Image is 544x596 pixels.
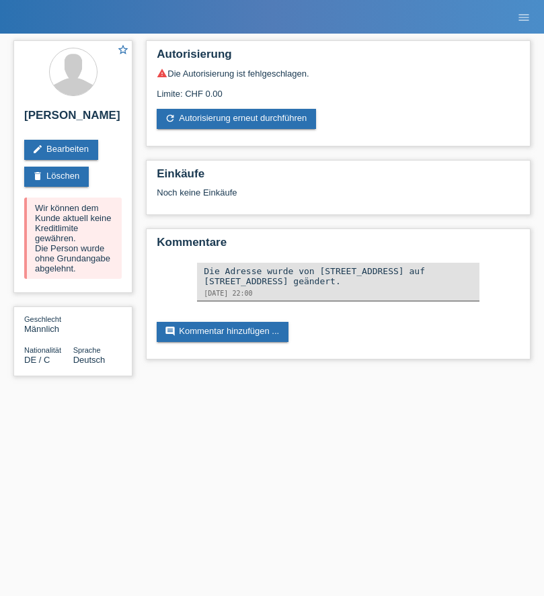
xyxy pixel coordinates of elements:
a: editBearbeiten [24,140,98,160]
a: deleteLöschen [24,167,89,187]
span: Deutsch [73,355,106,365]
div: Wir können dem Kunde aktuell keine Kreditlimite gewähren. Die Person wurde ohne Grundangabe abgel... [24,198,122,279]
div: Noch keine Einkäufe [157,187,520,208]
h2: Autorisierung [157,48,520,68]
i: menu [517,11,531,24]
h2: Einkäufe [157,167,520,187]
span: Nationalität [24,346,61,354]
div: Limite: CHF 0.00 [157,79,520,99]
i: comment [165,326,176,337]
i: star_border [117,44,129,56]
h2: [PERSON_NAME] [24,109,122,129]
a: commentKommentar hinzufügen ... [157,322,288,342]
i: warning [157,68,167,79]
span: Geschlecht [24,315,61,323]
div: Die Autorisierung ist fehlgeschlagen. [157,68,520,79]
a: star_border [117,44,129,58]
a: menu [510,13,537,21]
h2: Kommentare [157,236,520,256]
i: refresh [165,113,176,124]
a: refreshAutorisierung erneut durchführen [157,109,316,129]
div: Die Adresse wurde von [STREET_ADDRESS] auf [STREET_ADDRESS] geändert. [204,266,473,286]
span: Deutschland / C / 27.04.2012 [24,355,50,365]
div: [DATE] 22:00 [204,290,473,297]
i: edit [32,144,43,155]
i: delete [32,171,43,181]
span: Sprache [73,346,101,354]
div: Männlich [24,314,73,334]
